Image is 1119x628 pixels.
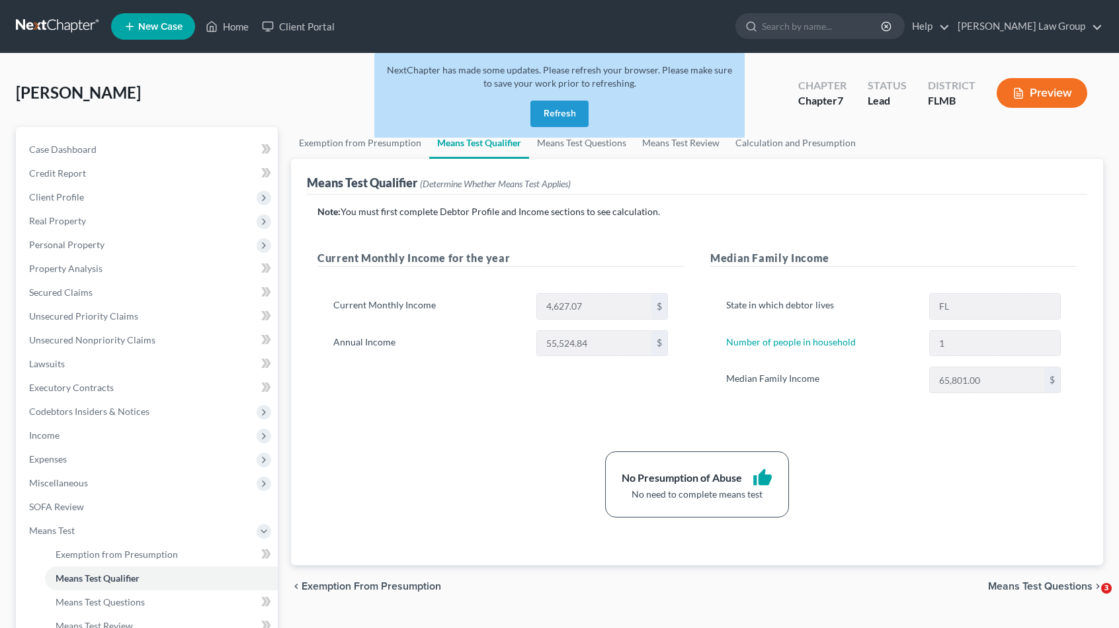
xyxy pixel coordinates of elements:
[727,127,864,159] a: Calculation and Presumption
[19,257,278,281] a: Property Analysis
[29,144,97,155] span: Case Dashboard
[307,175,571,191] div: Means Test Qualifier
[29,453,67,465] span: Expenses
[387,64,732,89] span: NextChapter has made some updates. Please refresh your browser. Please make sure to save your wor...
[651,294,667,319] div: $
[29,406,149,417] span: Codebtors Insiders & Notices
[1093,581,1103,592] i: chevron_right
[29,310,138,322] span: Unsecured Priority Claims
[720,293,923,320] label: State in which debtor lives
[29,525,75,536] span: Means Test
[29,358,65,369] span: Lawsuits
[19,376,278,400] a: Executory Contracts
[19,161,278,185] a: Credit Report
[1074,583,1106,615] iframe: Intercom live chat
[317,205,1077,218] p: You must first complete Debtor Profile and Income sections to see calculation.
[29,334,155,345] span: Unsecured Nonpriority Claims
[291,581,441,592] button: chevron_left Exemption from Presumption
[798,78,847,93] div: Chapter
[762,14,883,38] input: Search by name...
[29,167,86,179] span: Credit Report
[997,78,1087,108] button: Preview
[530,101,589,127] button: Refresh
[19,352,278,376] a: Lawsuits
[138,22,183,32] span: New Case
[317,250,684,267] h5: Current Monthly Income for the year
[29,477,88,488] span: Miscellaneous
[1101,583,1112,594] span: 3
[651,331,667,356] div: $
[19,304,278,328] a: Unsecured Priority Claims
[327,330,530,357] label: Annual Income
[837,94,843,107] span: 7
[291,581,302,592] i: chevron_left
[29,382,114,393] span: Executory Contracts
[317,206,341,217] strong: Note:
[951,15,1102,38] a: [PERSON_NAME] Law Group
[29,191,84,202] span: Client Profile
[16,83,141,102] span: [PERSON_NAME]
[29,287,93,298] span: Secured Claims
[868,93,907,109] div: Lead
[291,127,429,159] a: Exemption from Presumption
[622,488,772,501] div: No need to complete means test
[327,293,530,320] label: Current Monthly Income
[56,572,140,584] span: Means Test Qualifier
[45,566,278,590] a: Means Test Qualifier
[710,250,1077,267] h5: Median Family Income
[19,138,278,161] a: Case Dashboard
[19,495,278,519] a: SOFA Review
[868,78,907,93] div: Status
[56,549,178,560] span: Exemption from Presumption
[798,93,847,109] div: Chapter
[537,331,651,356] input: 0.00
[45,590,278,614] a: Means Test Questions
[29,239,104,250] span: Personal Property
[726,336,856,347] a: Number of people in household
[45,543,278,566] a: Exemption from Presumption
[29,429,60,441] span: Income
[302,581,441,592] span: Exemption from Presumption
[930,331,1060,356] input: --
[56,596,145,607] span: Means Test Questions
[1044,367,1060,392] div: $
[19,328,278,352] a: Unsecured Nonpriority Claims
[928,93,975,109] div: FLMB
[29,501,84,512] span: SOFA Review
[255,15,341,38] a: Client Portal
[930,367,1044,392] input: 0.00
[19,281,278,304] a: Secured Claims
[537,294,651,319] input: 0.00
[930,294,1060,319] input: State
[988,581,1103,592] button: Means Test Questions chevron_right
[420,178,571,189] span: (Determine Whether Means Test Applies)
[622,471,742,486] div: No Presumption of Abuse
[29,215,86,226] span: Real Property
[753,468,772,488] i: thumb_up
[988,581,1093,592] span: Means Test Questions
[720,367,923,393] label: Median Family Income
[199,15,255,38] a: Home
[29,263,103,274] span: Property Analysis
[928,78,975,93] div: District
[905,15,950,38] a: Help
